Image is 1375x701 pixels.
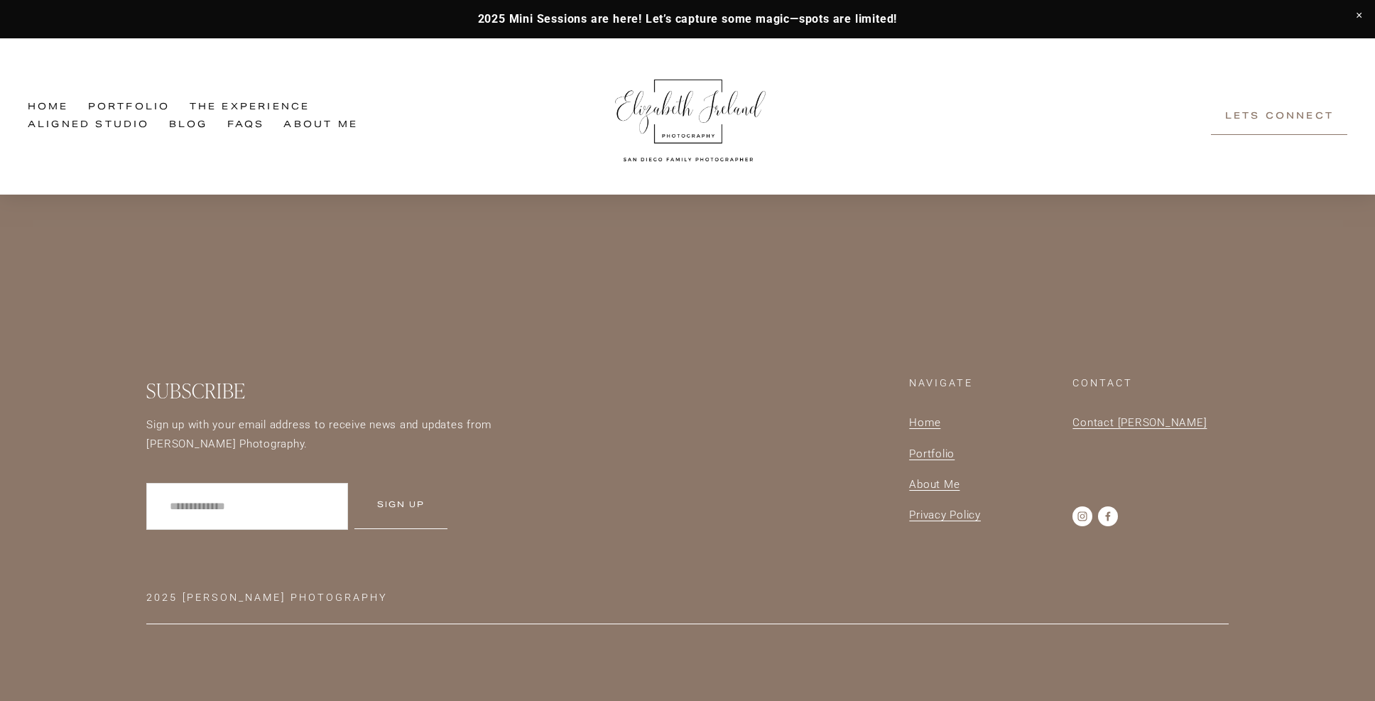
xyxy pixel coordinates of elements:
[1211,98,1347,135] a: Lets Connect
[909,413,940,433] a: Home
[354,483,447,529] button: Sign Up
[607,66,771,167] img: Elizabeth Ireland Photography San Diego Family Photographer
[909,475,960,494] a: About Me
[146,415,575,455] p: Sign up with your email address to receive news and updates from [PERSON_NAME] Photography.
[1072,413,1207,433] a: Contact [PERSON_NAME]
[1072,377,1228,391] h4: Contact
[283,116,358,135] a: About Me
[190,99,310,117] a: folder dropdown
[169,116,208,135] a: Blog
[88,99,170,117] a: Portfolio
[28,116,150,135] a: Aligned Studio
[377,496,425,513] span: Sign Up
[227,116,265,135] a: FAQs
[909,447,955,460] span: Portfolio
[909,506,981,525] a: Privacy Policy
[1072,506,1092,526] a: Instagram
[146,592,792,605] h4: 2025 [PERSON_NAME] Photography
[190,99,310,116] span: The Experience
[146,377,575,403] h2: Subscribe
[909,445,955,464] a: Portfolio
[1098,506,1118,526] a: Facebook
[909,377,1065,391] h4: NavigatE
[28,99,69,117] a: Home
